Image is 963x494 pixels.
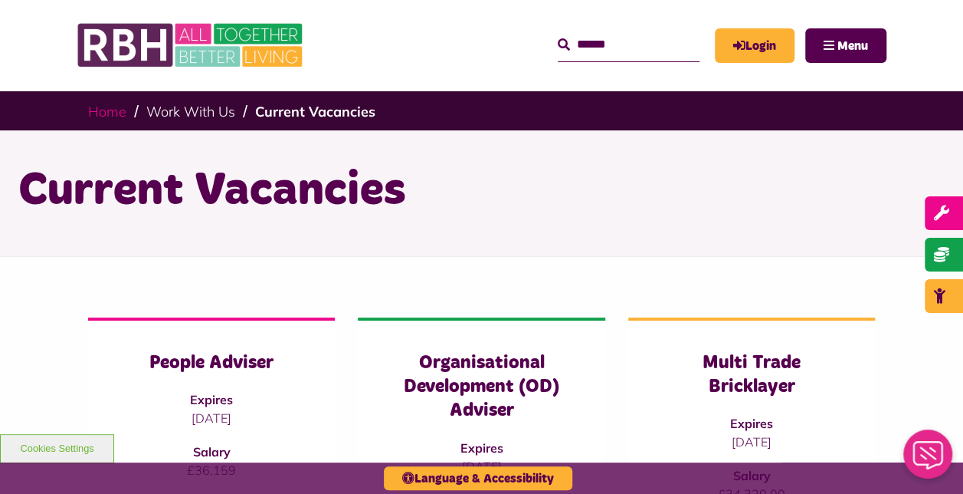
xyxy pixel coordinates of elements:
[558,28,699,61] input: Search
[119,351,304,375] h3: People Adviser
[18,161,945,221] h1: Current Vacancies
[77,15,306,75] img: RBH
[805,28,886,63] button: Navigation
[730,416,773,431] strong: Expires
[255,103,375,120] a: Current Vacancies
[659,433,844,451] p: [DATE]
[190,392,233,407] strong: Expires
[715,28,794,63] a: MyRBH
[193,444,231,459] strong: Salary
[388,351,574,423] h3: Organisational Development (OD) Adviser
[119,409,304,427] p: [DATE]
[894,425,963,494] iframe: Netcall Web Assistant for live chat
[460,440,503,456] strong: Expires
[388,457,574,476] p: [DATE]
[837,40,868,52] span: Menu
[384,466,572,490] button: Language & Accessibility
[119,461,304,479] p: £36,159
[146,103,235,120] a: Work With Us
[88,103,126,120] a: Home
[659,351,844,399] h3: Multi Trade Bricklayer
